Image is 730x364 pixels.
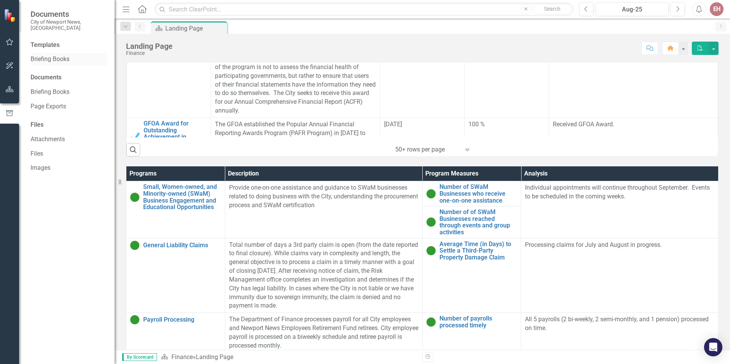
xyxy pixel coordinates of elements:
[31,135,107,144] a: Attachments
[126,181,225,238] td: Double-Click to Edit Right Click for Context Menu
[468,120,545,129] div: 100 %
[439,184,517,204] a: Number of SWaM Businesses who receive one-on-one assistance
[126,313,225,353] td: Double-Click to Edit Right Click for Context Menu
[144,120,207,154] a: GFOA Award for Outstanding Achievement in Popular Annual Financial Reporting
[439,241,517,261] a: Average Time (in Days) to Settle a Third-Party Property Damage Claim
[384,121,402,128] span: [DATE]
[426,189,436,198] img: On Target
[122,353,157,361] span: By Scorecard
[710,2,724,16] button: EH
[521,181,719,238] td: Double-Click to Edit
[127,118,211,227] td: Double-Click to Edit Right Click for Context Menu
[553,120,714,129] p: Received GFOA Award.
[596,2,669,16] button: Aug-25
[130,193,139,202] img: On Target
[525,184,714,201] p: Individual appointments will continue throughout September. Events to be scheduled in the coming ...
[525,241,714,250] p: Processing claims for July and August in progress.
[426,317,436,327] img: On Target
[126,238,225,313] td: Double-Click to Edit Right Click for Context Menu
[130,315,139,324] img: On Target
[426,217,436,227] img: On Target
[155,3,573,16] input: Search ClearPoint...
[161,353,417,362] div: »
[439,315,517,329] a: Number of payrolls processed timely
[31,19,107,31] small: City of Newport News, [GEOGRAPHIC_DATA]
[143,242,221,249] a: General Liability Claims
[465,118,549,227] td: Double-Click to Edit
[126,50,173,56] div: Finance
[143,316,221,323] a: Payroll Processing
[422,181,521,206] td: Double-Click to Edit Right Click for Context Menu
[131,132,140,142] img: Completed
[229,315,418,350] p: The Department of Finance processes payroll for all City employees and Newport News Employees Ret...
[426,246,436,255] img: On Target
[130,241,139,250] img: On Target
[229,241,418,311] p: Total number of days a 3rd party claim is open (from the date reported to final closure). While c...
[525,315,714,333] p: All 5 payrolls (2 bi-weekly, 2 semi-monthly, and 1 pension) processed on time.
[549,118,718,227] td: Double-Click to Edit
[533,4,572,14] button: Search
[196,353,233,361] div: Landing Page
[422,206,521,238] td: Double-Click to Edit Right Click for Context Menu
[521,238,719,313] td: Double-Click to Edit
[31,121,107,129] div: Files
[31,73,107,82] div: Documents
[31,10,107,19] span: Documents
[31,164,107,172] a: Images
[422,313,521,353] td: Double-Click to Edit Right Click for Context Menu
[143,184,221,210] a: Small, Women-owned, and Minority-owned (SWaM) Business Engagement and Educational Opportunities
[171,353,193,361] a: Finance
[31,55,107,64] a: Briefing Books
[215,120,376,225] p: The GFOA established the Popular Annual Financial Reporting Awards Program (PAFR Program) in [DAT...
[4,8,17,22] img: ClearPoint Strategy
[598,5,666,14] div: Aug-25
[422,238,521,313] td: Double-Click to Edit Right Click for Context Menu
[229,184,418,209] span: Provide one-on-one assistance and guidance to SWaM businesses related to doing business with the ...
[165,24,225,33] div: Landing Page
[31,88,107,97] a: Briefing Books
[31,102,107,111] a: Page Exports
[704,338,722,356] div: Open Intercom Messenger
[439,209,517,235] a: Number of of SWaM Businesses reached through events and group activities
[31,41,107,50] div: Templates
[521,313,719,353] td: Double-Click to Edit
[544,6,560,12] span: Search
[126,42,173,50] div: Landing Page
[31,150,107,158] a: Files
